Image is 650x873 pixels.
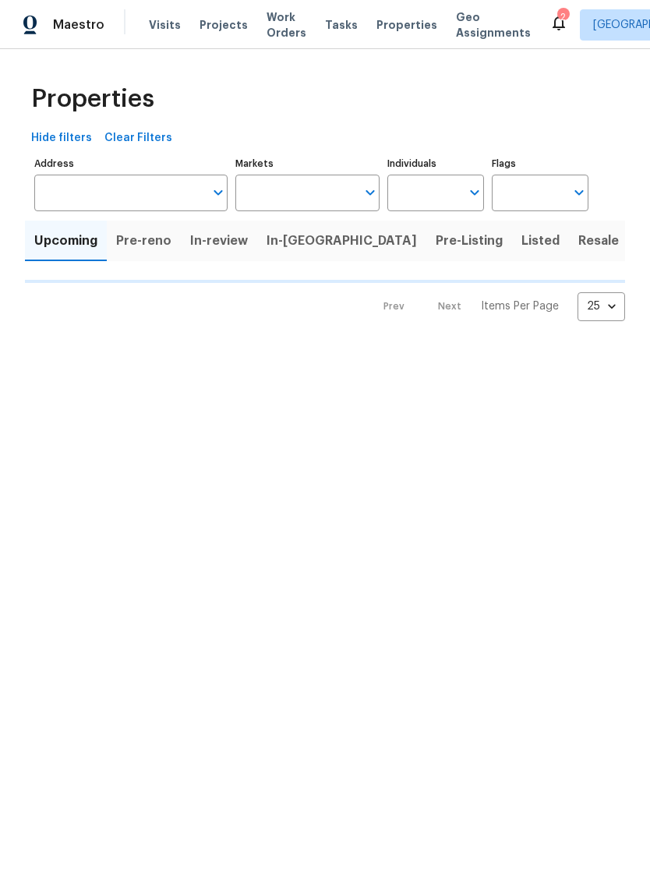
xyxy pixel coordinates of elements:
[369,292,625,321] nav: Pagination Navigation
[267,230,417,252] span: In-[GEOGRAPHIC_DATA]
[578,286,625,327] div: 25
[267,9,306,41] span: Work Orders
[34,159,228,168] label: Address
[116,230,171,252] span: Pre-reno
[31,91,154,107] span: Properties
[481,299,559,314] p: Items Per Page
[31,129,92,148] span: Hide filters
[235,159,380,168] label: Markets
[521,230,560,252] span: Listed
[387,159,484,168] label: Individuals
[557,9,568,25] div: 2
[376,17,437,33] span: Properties
[207,182,229,203] button: Open
[53,17,104,33] span: Maestro
[34,230,97,252] span: Upcoming
[464,182,486,203] button: Open
[436,230,503,252] span: Pre-Listing
[578,230,619,252] span: Resale
[200,17,248,33] span: Projects
[25,124,98,153] button: Hide filters
[359,182,381,203] button: Open
[98,124,178,153] button: Clear Filters
[568,182,590,203] button: Open
[104,129,172,148] span: Clear Filters
[325,19,358,30] span: Tasks
[492,159,588,168] label: Flags
[190,230,248,252] span: In-review
[149,17,181,33] span: Visits
[456,9,531,41] span: Geo Assignments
